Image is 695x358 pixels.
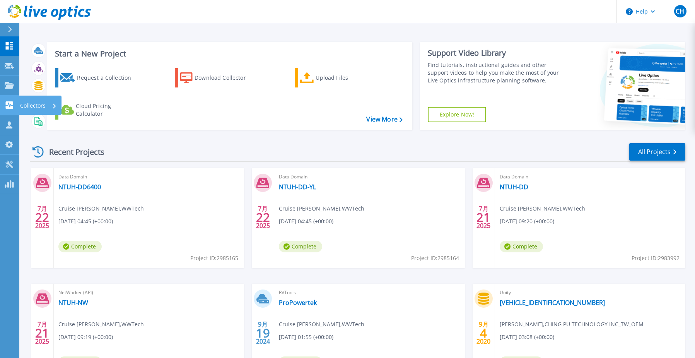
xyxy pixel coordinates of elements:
[428,61,562,84] div: Find tutorials, instructional guides and other support videos to help you make the most of your L...
[58,333,113,341] span: [DATE] 09:19 (+00:00)
[55,100,141,120] a: Cloud Pricing Calculator
[175,68,261,87] a: Download Collector
[35,203,50,231] div: 7月 2025
[58,288,239,297] span: NetWorker (API)
[35,319,50,347] div: 7月 2025
[428,48,562,58] div: Support Video Library
[30,142,115,161] div: Recent Projects
[58,299,88,307] a: NTUH-NW
[279,299,317,307] a: ProPowertek
[256,319,270,347] div: 9月 2024
[500,333,554,341] span: [DATE] 03:08 (+00:00)
[629,143,685,161] a: All Projects
[279,320,364,329] span: Cruise [PERSON_NAME] , WWTech
[500,241,543,252] span: Complete
[58,173,239,181] span: Data Domain
[279,183,316,191] a: NTUH-DD-YL
[279,333,333,341] span: [DATE] 01:55 (+00:00)
[279,288,460,297] span: RVTools
[35,330,49,336] span: 21
[295,68,381,87] a: Upload Files
[279,217,333,226] span: [DATE] 04:45 (+00:00)
[256,330,270,336] span: 19
[366,116,402,123] a: View More
[411,254,459,262] span: Project ID: 2985164
[256,214,270,221] span: 22
[500,173,681,181] span: Data Domain
[676,8,684,14] span: CH
[279,204,364,213] span: Cruise [PERSON_NAME] , WWTech
[279,173,460,181] span: Data Domain
[476,203,491,231] div: 7月 2025
[195,70,256,86] div: Download Collector
[500,217,554,226] span: [DATE] 09:20 (+00:00)
[58,183,101,191] a: NTUH-DD6400
[55,50,402,58] h3: Start a New Project
[35,214,49,221] span: 22
[500,183,528,191] a: NTUH-DD
[500,299,605,307] a: [VEHICLE_IDENTIFICATION_NUMBER]
[500,288,681,297] span: Unity
[20,96,46,116] p: Collectors
[316,70,377,86] div: Upload Files
[500,320,644,329] span: [PERSON_NAME] , CHING PU TECHNOLOGY INC_TW_OEM
[256,203,270,231] div: 7月 2025
[58,320,144,329] span: Cruise [PERSON_NAME] , WWTech
[77,70,139,86] div: Request a Collection
[428,107,487,122] a: Explore Now!
[76,102,138,118] div: Cloud Pricing Calculator
[190,254,238,262] span: Project ID: 2985165
[55,68,141,87] a: Request a Collection
[279,241,322,252] span: Complete
[476,319,491,347] div: 9月 2020
[58,241,102,252] span: Complete
[58,204,144,213] span: Cruise [PERSON_NAME] , WWTech
[58,217,113,226] span: [DATE] 04:45 (+00:00)
[476,214,490,221] span: 21
[480,330,487,336] span: 4
[500,204,585,213] span: Cruise [PERSON_NAME] , WWTech
[632,254,680,262] span: Project ID: 2983992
